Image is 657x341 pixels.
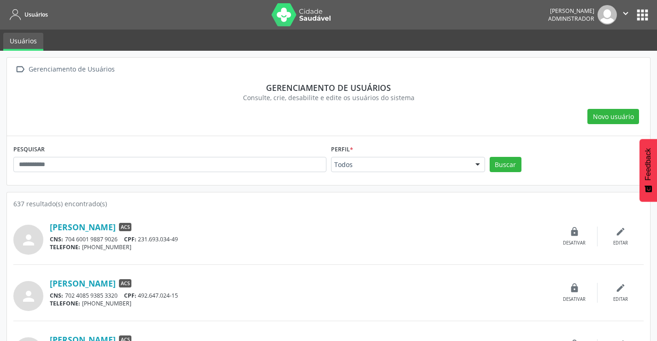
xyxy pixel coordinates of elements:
a: [PERSON_NAME] [50,222,116,232]
div: Gerenciamento de usuários [20,83,637,93]
div: 704 6001 9887 9026 231.693.034-49 [50,235,551,243]
i:  [621,8,631,18]
i: edit [616,283,626,293]
span: Feedback [644,148,652,180]
i: person [20,232,37,248]
div: Editar [613,296,628,303]
span: TELEFONE: [50,299,80,307]
a: [PERSON_NAME] [50,278,116,288]
span: CPF: [124,292,136,299]
label: PESQUISAR [13,143,45,157]
i: lock [569,227,580,237]
div: Gerenciamento de Usuários [27,63,116,76]
label: Perfil [331,143,353,157]
span: CNS: [50,235,63,243]
span: ACS [119,279,131,287]
a: Usuários [3,33,43,51]
span: TELEFONE: [50,243,80,251]
i: lock [569,283,580,293]
button: apps [634,7,651,23]
span: Novo usuário [593,112,634,121]
div: [PERSON_NAME] [548,7,594,15]
a:  Gerenciamento de Usuários [13,63,116,76]
span: Usuários [24,11,48,18]
div: Desativar [563,296,586,303]
div: [PHONE_NUMBER] [50,243,551,251]
i: person [20,288,37,305]
button: Novo usuário [587,109,639,125]
span: CNS: [50,292,63,299]
div: 702 4085 9385 3320 492.647.024-15 [50,292,551,299]
button: Buscar [490,157,521,173]
span: Administrador [548,15,594,23]
button:  [617,5,634,24]
i: edit [616,227,626,237]
button: Feedback - Mostrar pesquisa [639,139,657,202]
img: img [598,5,617,24]
i:  [13,63,27,76]
span: ACS [119,223,131,231]
div: 637 resultado(s) encontrado(s) [13,199,644,209]
div: [PHONE_NUMBER] [50,299,551,307]
a: Usuários [6,7,48,22]
span: CPF: [124,235,136,243]
div: Desativar [563,240,586,246]
span: Todos [334,160,466,169]
div: Editar [613,240,628,246]
div: Consulte, crie, desabilite e edite os usuários do sistema [20,93,637,102]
